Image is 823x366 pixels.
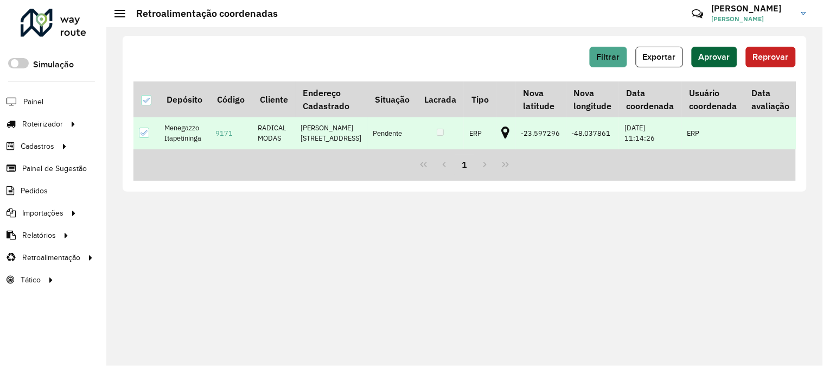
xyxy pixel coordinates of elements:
[619,117,681,149] td: [DATE] 11:14:26
[22,230,56,241] span: Relatórios
[643,52,676,61] span: Exportar
[215,129,233,138] a: 9171
[417,81,464,117] th: Lacrada
[682,81,744,117] th: Usuário coordenada
[516,81,566,117] th: Nova latitude
[636,47,683,67] button: Exportar
[455,155,475,175] button: 1
[252,117,295,149] td: RADICAL MODAS
[159,117,209,149] td: Menegazzo Itapetininga
[712,3,793,14] h3: [PERSON_NAME]
[590,47,627,67] button: Filtrar
[746,47,796,67] button: Reprovar
[22,252,80,263] span: Retroalimentação
[516,117,566,149] td: -23.597296
[712,14,793,24] span: [PERSON_NAME]
[21,274,41,286] span: Tático
[159,81,209,117] th: Depósito
[296,81,368,117] th: Endereço Cadastrado
[686,2,709,26] a: Contato Rápido
[252,81,295,117] th: Cliente
[682,117,744,149] td: ERP
[210,81,252,117] th: Código
[296,117,368,149] td: [PERSON_NAME][STREET_ADDRESS]
[125,8,278,20] h2: Retroalimentação coordenadas
[753,52,789,61] span: Reprovar
[22,207,63,219] span: Importações
[22,163,87,174] span: Painel de Sugestão
[368,117,417,149] td: Pendente
[597,52,620,61] span: Filtrar
[33,58,74,71] label: Simulação
[23,96,43,108] span: Painel
[699,52,730,61] span: Aprovar
[744,81,797,117] th: Data avaliação
[21,185,48,197] span: Pedidos
[566,81,619,117] th: Nova longitude
[619,81,681,117] th: Data coordenada
[21,141,54,152] span: Cadastros
[368,81,417,117] th: Situação
[464,117,496,149] td: ERP
[566,117,619,149] td: -48.037861
[464,81,496,117] th: Tipo
[22,118,63,130] span: Roteirizador
[692,47,737,67] button: Aprovar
